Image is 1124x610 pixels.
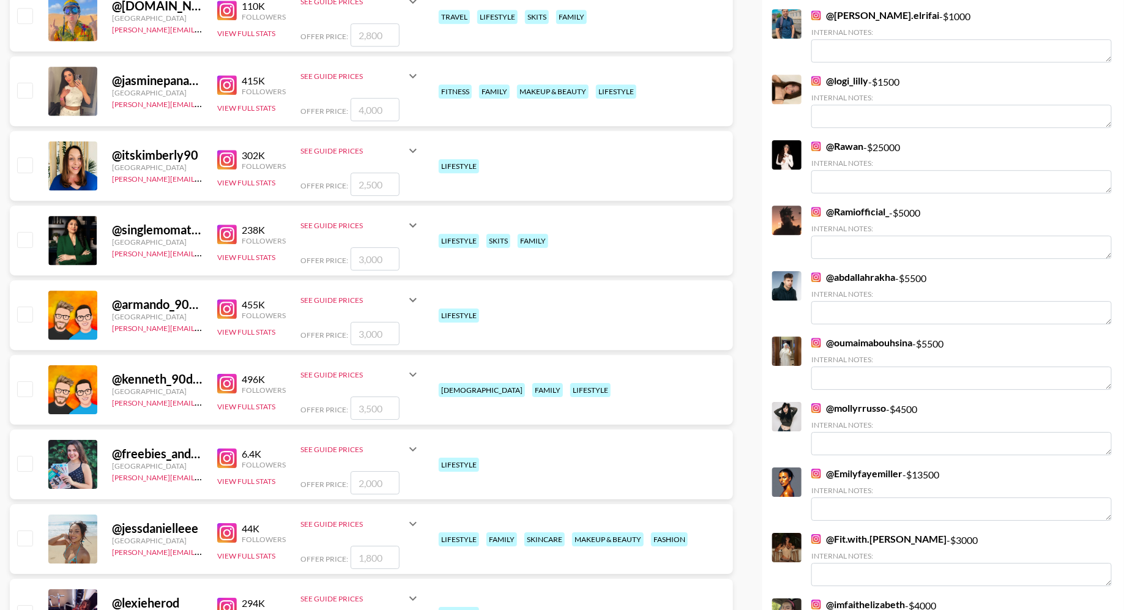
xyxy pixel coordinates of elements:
[300,509,420,538] div: See Guide Prices
[300,360,420,389] div: See Guide Prices
[242,12,286,21] div: Followers
[217,327,275,337] button: View Full Stats
[351,396,400,420] input: 3,500
[217,477,275,486] button: View Full Stats
[112,446,203,461] div: @ freebies_and_more
[300,434,420,464] div: See Guide Prices
[811,467,1112,521] div: - $ 13500
[112,471,293,482] a: [PERSON_NAME][EMAIL_ADDRESS][DOMAIN_NAME]
[112,297,203,312] div: @ armando_90day
[300,296,406,305] div: See Guide Prices
[811,158,1112,168] div: Internal Notes:
[112,461,203,471] div: [GEOGRAPHIC_DATA]
[811,206,889,218] a: @Ramiofficial_
[518,234,548,248] div: family
[300,72,406,81] div: See Guide Prices
[217,103,275,113] button: View Full Stats
[811,10,821,20] img: Instagram
[517,84,589,99] div: makeup & beauty
[217,253,275,262] button: View Full Stats
[811,76,821,86] img: Instagram
[112,13,203,23] div: [GEOGRAPHIC_DATA]
[112,521,203,536] div: @ jessdanielleee
[811,337,1112,390] div: - $ 5500
[242,299,286,311] div: 455K
[811,28,1112,37] div: Internal Notes:
[217,1,237,20] img: Instagram
[300,32,348,41] span: Offer Price:
[572,532,644,546] div: makeup & beauty
[242,460,286,469] div: Followers
[300,221,406,230] div: See Guide Prices
[811,533,1112,586] div: - $ 3000
[112,371,203,387] div: @ kenneth_90day
[811,402,886,414] a: @mollyrrusso
[217,551,275,560] button: View Full Stats
[112,222,203,237] div: @ singlemomattorney
[112,396,293,407] a: [PERSON_NAME][EMAIL_ADDRESS][DOMAIN_NAME]
[351,173,400,196] input: 2,500
[217,299,237,319] img: Instagram
[217,448,237,468] img: Instagram
[439,234,479,248] div: lifestyle
[811,224,1112,233] div: Internal Notes:
[811,402,1112,455] div: - $ 4500
[300,330,348,340] span: Offer Price:
[811,207,821,217] img: Instagram
[112,73,203,88] div: @ jasminepanama
[112,147,203,163] div: @ itskimberly90
[479,84,510,99] div: family
[300,480,348,489] span: Offer Price:
[300,181,348,190] span: Offer Price:
[811,271,895,283] a: @abdallahrakha
[486,532,517,546] div: family
[112,237,203,247] div: [GEOGRAPHIC_DATA]
[351,23,400,46] input: 2,800
[242,236,286,245] div: Followers
[439,458,479,472] div: lifestyle
[439,84,472,99] div: fitness
[351,247,400,270] input: 3,000
[242,597,286,609] div: 294K
[242,373,286,385] div: 496K
[811,140,1112,193] div: - $ 25000
[811,272,821,282] img: Instagram
[351,98,400,121] input: 4,000
[486,234,510,248] div: skits
[524,532,565,546] div: skincare
[217,402,275,411] button: View Full Stats
[242,224,286,236] div: 238K
[300,554,348,564] span: Offer Price:
[217,178,275,187] button: View Full Stats
[439,159,479,173] div: lifestyle
[217,75,237,95] img: Instagram
[112,312,203,321] div: [GEOGRAPHIC_DATA]
[300,405,348,414] span: Offer Price:
[811,467,903,480] a: @Emilyfayemiller
[570,383,611,397] div: lifestyle
[300,594,406,603] div: See Guide Prices
[217,374,237,393] img: Instagram
[811,486,1112,495] div: Internal Notes:
[477,10,518,24] div: lifestyle
[811,141,821,151] img: Instagram
[300,256,348,265] span: Offer Price:
[811,551,1112,560] div: Internal Notes:
[300,106,348,116] span: Offer Price:
[811,206,1112,259] div: - $ 5000
[112,23,293,34] a: [PERSON_NAME][EMAIL_ADDRESS][DOMAIN_NAME]
[300,370,406,379] div: See Guide Prices
[556,10,587,24] div: family
[242,75,286,87] div: 415K
[596,84,636,99] div: lifestyle
[439,532,479,546] div: lifestyle
[300,136,420,165] div: See Guide Prices
[242,448,286,460] div: 6.4K
[811,469,821,478] img: Instagram
[811,533,947,545] a: @Fit.with.[PERSON_NAME]
[300,285,420,314] div: See Guide Prices
[112,321,293,333] a: [PERSON_NAME][EMAIL_ADDRESS][DOMAIN_NAME]
[300,210,420,240] div: See Guide Prices
[525,10,549,24] div: skits
[300,445,406,454] div: See Guide Prices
